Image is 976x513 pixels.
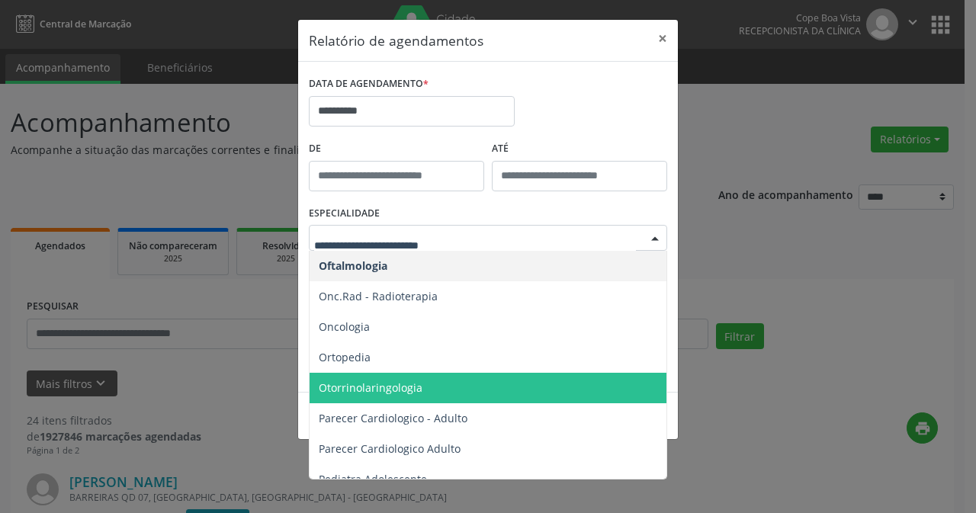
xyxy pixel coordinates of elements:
label: ATÉ [492,137,667,161]
span: Parecer Cardiologico - Adulto [319,411,467,425]
span: Otorrinolaringologia [319,380,422,395]
span: Onc.Rad - Radioterapia [319,289,438,303]
span: Parecer Cardiologico Adulto [319,441,461,456]
span: Oncologia [319,319,370,334]
span: Ortopedia [319,350,371,364]
label: ESPECIALIDADE [309,202,380,226]
h5: Relatório de agendamentos [309,30,483,50]
button: Close [647,20,678,57]
label: De [309,137,484,161]
span: Oftalmologia [319,258,387,273]
span: Pediatra Adolescente [319,472,427,486]
label: DATA DE AGENDAMENTO [309,72,429,96]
